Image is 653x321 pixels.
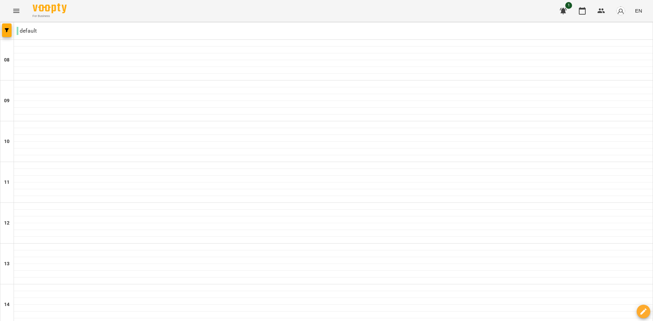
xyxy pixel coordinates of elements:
img: Voopty Logo [33,3,67,13]
span: For Business [33,14,67,18]
h6: 09 [4,97,10,105]
button: EN [632,4,645,17]
h6: 12 [4,219,10,227]
img: avatar_s.png [616,6,625,16]
button: Menu [8,3,24,19]
h6: 13 [4,260,10,268]
span: EN [635,7,642,14]
h6: 11 [4,179,10,186]
span: 1 [565,2,572,9]
h6: 14 [4,301,10,308]
h6: 10 [4,138,10,145]
h6: 08 [4,56,10,64]
p: default [17,27,37,35]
